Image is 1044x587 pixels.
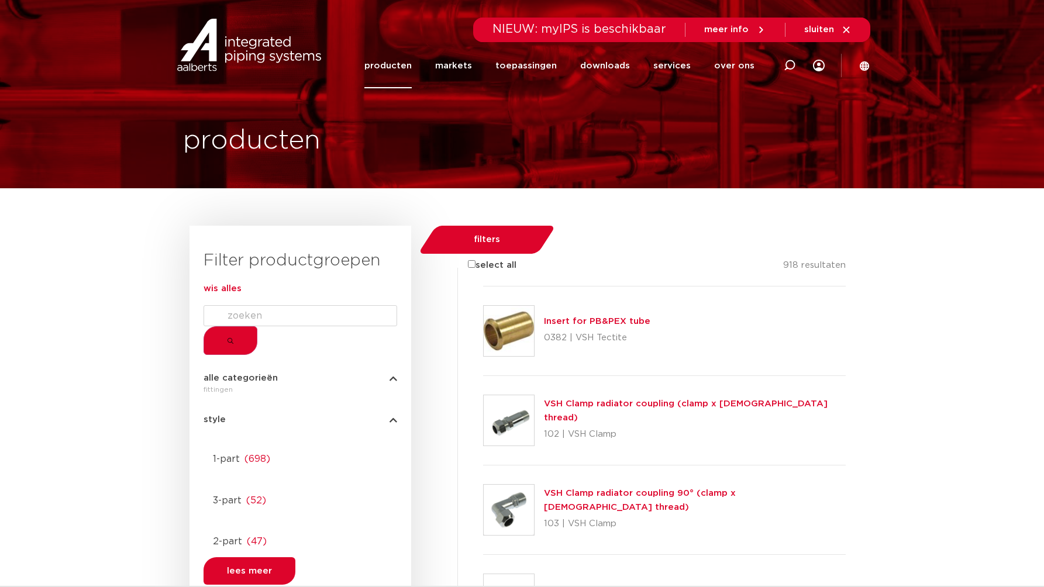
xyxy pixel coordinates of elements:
span: 1-part [213,454,240,464]
button: style [204,415,397,424]
span: ( 698 ) [244,454,270,464]
p: 102 | VSH Clamp [544,425,846,444]
span: 918 resultaten [783,261,846,270]
a: meer info [704,25,766,35]
a: over ons [714,43,754,88]
a: sluiten [804,25,852,35]
span: NIEUW: myIPS is beschikbaar [492,23,666,35]
a: 1-part(698) [204,447,397,466]
p: 103 | VSH Clamp [544,515,846,533]
span: alle categorieën [204,374,278,382]
span: lees meer [227,567,272,575]
a: VSH Clamp radiator coupling (clamp x [DEMOGRAPHIC_DATA] thread) [544,399,828,422]
button: Submit the search query [204,326,257,355]
span: style [204,415,226,424]
img: thumbnail for VSH Clamp radiator coupling 90° (clamp x male thread) [484,485,534,535]
a: producten [364,43,412,88]
a: toepassingen [495,43,557,88]
input: Search [204,305,397,326]
a: markets [435,43,472,88]
input: select all [468,260,476,268]
button: alle categorieën [204,374,397,382]
a: Insert for PB&PEX tube [544,317,650,326]
a: services [653,43,691,88]
div: fittingen [204,382,397,396]
span: 3-part [213,496,242,505]
span: sluiten [804,25,834,34]
a: downloads [580,43,630,88]
img: thumbnail for Insert for PB&PEX tube [484,306,534,356]
span: meer info [704,25,749,34]
p: 0382 | VSH Tectite [544,329,650,347]
nav: Menu [364,43,754,88]
a: wis alles [204,284,242,293]
h3: Filter productgroepen [204,249,397,272]
h1: producten [183,122,321,160]
button: lees meer [204,557,295,585]
label: select all [450,258,516,272]
a: 3-part(52) [204,489,397,507]
img: thumbnail for VSH Clamp radiator coupling (clamp x male thread) [484,395,534,446]
span: ( 52 ) [246,496,266,505]
a: 2-part(47) [204,530,397,548]
span: ( 47 ) [247,537,267,546]
a: VSH Clamp radiator coupling 90° (clamp x [DEMOGRAPHIC_DATA] thread) [544,489,736,512]
span: 2-part [213,537,242,546]
button: filters [427,226,547,254]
